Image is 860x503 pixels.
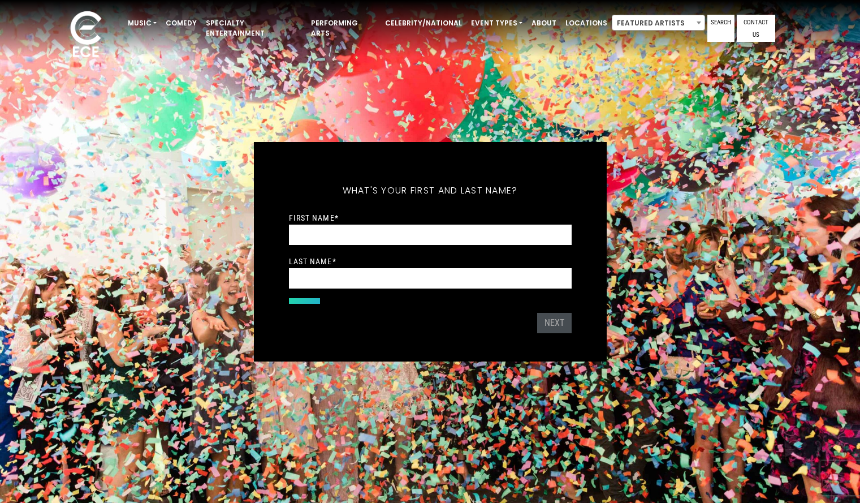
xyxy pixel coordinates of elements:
[612,15,705,31] span: Featured Artists
[58,8,114,63] img: ece_new_logo_whitev2-1.png
[527,14,561,33] a: About
[201,14,306,43] a: Specialty Entertainment
[381,14,466,33] a: Celebrity/National
[612,15,705,31] span: Featured Artists
[289,213,339,223] label: First Name
[306,14,381,43] a: Performing Arts
[289,256,336,266] label: Last Name
[737,15,775,42] a: Contact Us
[123,14,161,33] a: Music
[707,15,734,42] a: Search
[161,14,201,33] a: Comedy
[289,170,572,211] h5: What's your first and last name?
[561,14,612,33] a: Locations
[466,14,527,33] a: Event Types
